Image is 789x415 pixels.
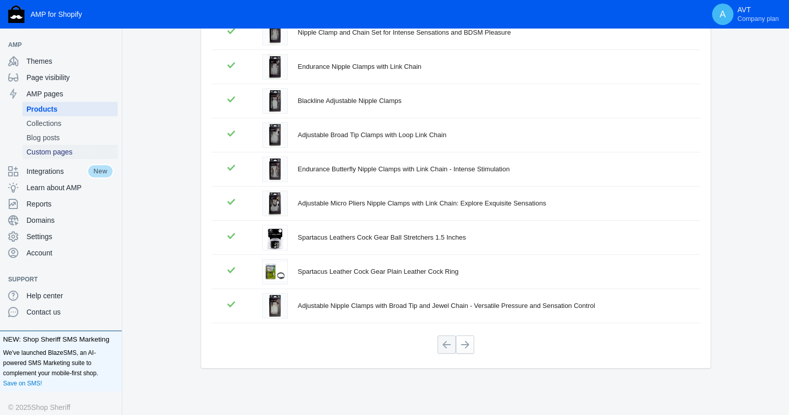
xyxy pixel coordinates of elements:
[268,55,282,79] img: 0SPF21A_2019-10-22_04-27-46_9jzoZDaqxY.jpg
[8,274,103,284] span: Support
[4,86,118,102] a: AMP pages
[103,277,120,281] button: Add a sales channel
[26,118,114,128] span: Collections
[263,225,287,250] img: 0SPL06J2A_2019-10-22_04-27-46_ItlB4p9lRm.jpg
[103,43,120,47] button: Add a sales channel
[8,6,24,23] img: Shop Sheriff Logo
[87,164,114,178] span: New
[26,307,114,317] span: Contact us
[26,248,114,258] span: Account
[298,96,688,106] div: Blackline Adjustable Nipple Clamps
[22,145,118,159] a: Custom pages
[26,104,114,114] span: Products
[4,179,118,196] a: Learn about AMP
[738,6,779,23] p: AVT
[268,157,282,181] img: 0SPF16A_2019-10-22_04-27-46_pmuLIf4dZe.jpg
[26,56,114,66] span: Themes
[31,10,82,18] span: AMP for Shopify
[738,364,777,403] iframe: Drift Widget Chat Controller
[26,231,114,242] span: Settings
[4,304,118,320] a: Contact us
[268,294,282,318] img: 0SPF01A_2019-10-22_04-27-46_CCkAPGZe1g.jpg
[26,291,114,301] span: Help center
[4,212,118,228] a: Domains
[26,133,114,143] span: Blog posts
[3,378,42,388] a: Save on SMS!
[22,116,118,131] a: Collections
[298,62,688,72] div: Endurance Nipple Clamps with Link Chain
[4,69,118,86] a: Page visibility
[26,147,114,157] span: Custom pages
[4,245,118,261] a: Account
[31,402,70,413] a: Shop Sheriff
[298,267,688,277] div: Spartacus Leather Cock Gear Plain Leather Cock Ring
[268,89,282,113] img: 0SPF02A_2019-10-22_04-27-46_Ex6i01a2m4.jpg
[718,9,728,19] span: A
[22,131,118,145] a: Blog posts
[263,263,287,281] img: 0SPL06AA_2019-10-22_04-27-46_pCq2JM60XE.jpg
[22,102,118,116] a: Products
[268,191,282,216] img: 0SPF31A_2019-10-22_04-27-46_R8uoHe4Z6P.jpg
[26,183,114,193] span: Learn about AMP
[8,40,103,50] span: AMP
[26,72,114,83] span: Page visibility
[298,130,688,140] div: Adjustable Broad Tip Clamps with Loop Link Chain
[26,215,114,225] span: Domains
[8,402,114,413] div: © 2025
[298,28,688,38] div: Nipple Clamp and Chain Set for Intense Sensations and BDSM Pleasure
[738,15,779,23] span: Company plan
[268,20,282,45] img: 0SPF17A_2019-10-22_04-27-46_ab3jLTvTEl.jpg
[4,196,118,212] a: Reports
[268,123,282,147] img: 0SPF05A_2019-10-22_04-27-46_rVglNUgAVV.jpg
[298,198,688,209] div: Adjustable Micro Pliers Nipple Clamps with Link Chain: Explore Exquisite Sensations
[298,232,688,243] div: Spartacus Leathers Cock Gear Ball Stretchers 1.5 Inches
[26,199,114,209] span: Reports
[4,163,118,179] a: IntegrationsNew
[298,301,688,311] div: Adjustable Nipple Clamps with Broad Tip and Jewel Chain - Versatile Pressure and Sensation Control
[26,89,114,99] span: AMP pages
[4,228,118,245] a: Settings
[298,164,688,174] div: Endurance Butterfly Nipple Clamps with Link Chain - Intense Stimulation
[26,166,87,176] span: Integrations
[4,53,118,69] a: Themes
